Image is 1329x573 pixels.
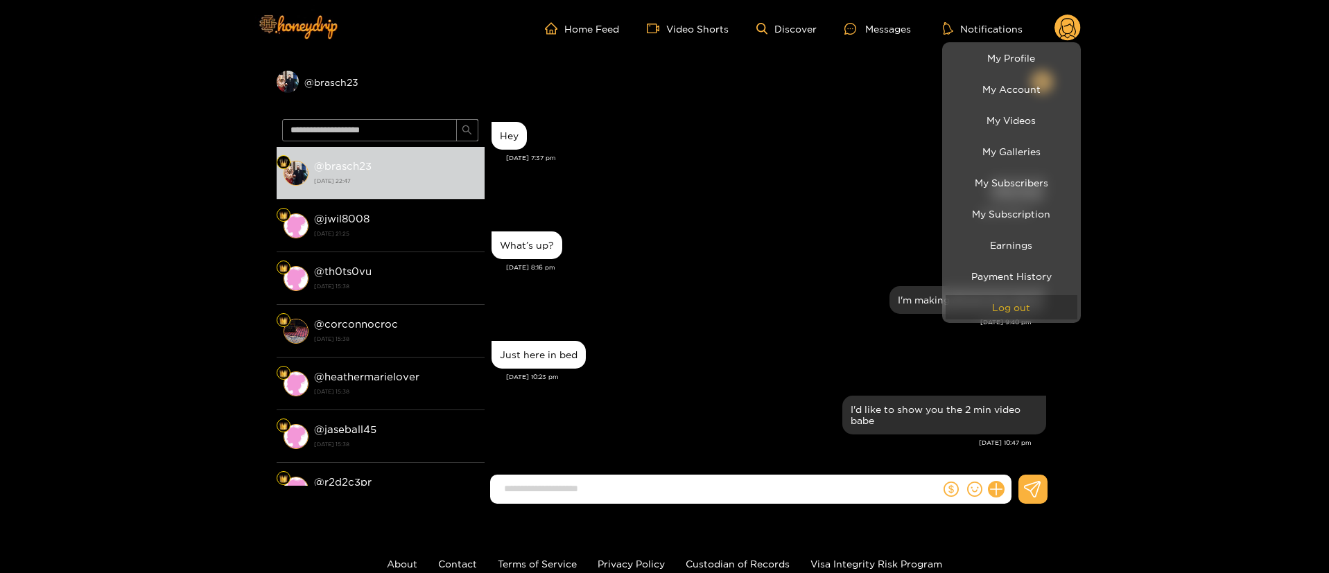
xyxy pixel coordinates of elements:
[946,295,1077,319] button: Log out
[946,202,1077,226] a: My Subscription
[946,264,1077,288] a: Payment History
[946,233,1077,257] a: Earnings
[946,170,1077,195] a: My Subscribers
[946,77,1077,101] a: My Account
[946,108,1077,132] a: My Videos
[946,46,1077,70] a: My Profile
[946,139,1077,164] a: My Galleries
